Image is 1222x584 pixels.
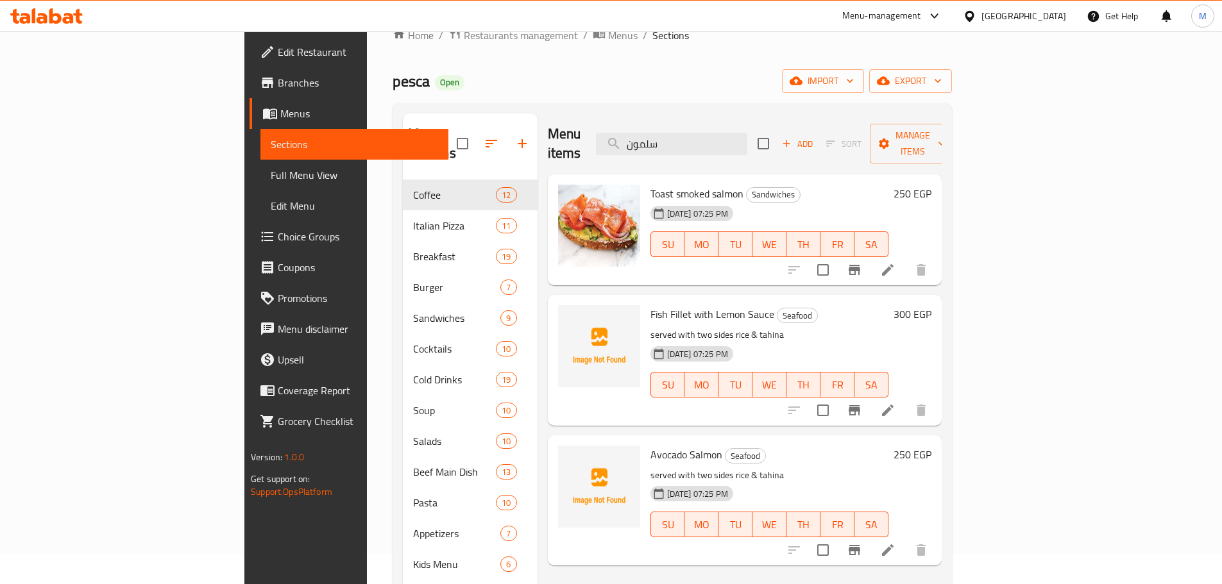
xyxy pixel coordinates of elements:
h6: 250 EGP [894,446,931,463]
span: 10 [496,435,516,447]
div: items [500,556,516,572]
li: / [583,28,588,43]
button: Branch-specific-item [839,395,870,426]
a: Support.OpsPlatform [251,483,332,500]
span: MO [690,235,713,254]
span: Edit Restaurant [278,44,438,60]
div: Burger7 [403,272,538,303]
span: Menus [608,28,638,43]
img: Avocado Salmon [558,446,640,528]
span: Coverage Report [278,383,438,398]
div: Salads10 [403,426,538,456]
span: Breakfast [413,249,496,264]
span: SA [860,235,883,254]
span: TH [792,376,815,394]
div: Open [435,75,464,90]
span: MO [690,376,713,394]
span: Grocery Checklist [278,413,438,429]
div: items [496,341,516,356]
span: 7 [501,281,516,294]
div: Seafood [725,448,766,463]
span: MO [690,515,713,534]
span: WE [758,235,781,254]
span: Salads [413,433,496,449]
button: SU [650,231,685,257]
span: Cold Drinks [413,372,496,387]
nav: breadcrumb [393,27,952,44]
div: items [500,279,516,295]
li: / [643,28,647,43]
span: Select section first [818,134,870,154]
span: Coffee [413,187,496,203]
button: TU [718,372,752,397]
div: Pasta [413,495,496,510]
span: M [1199,9,1207,23]
div: Beef Main Dish [413,464,496,480]
span: 19 [496,251,516,263]
div: Cold Drinks19 [403,364,538,395]
span: SA [860,515,883,534]
span: Choice Groups [278,229,438,244]
span: Seafood [777,308,817,323]
span: Select to update [810,537,836,563]
button: Add [777,134,818,154]
span: 13 [496,466,516,478]
button: import [782,69,864,93]
button: Branch-specific-item [839,254,870,285]
span: Add [780,137,815,151]
span: export [879,73,942,89]
img: Fish Fillet with Lemon Sauce [558,305,640,387]
span: SU [656,235,680,254]
span: Sandwiches [747,187,800,202]
span: 11 [496,220,516,232]
span: Add item [777,134,818,154]
span: Edit Menu [271,198,438,213]
div: items [500,310,516,326]
span: 10 [496,343,516,355]
a: Promotions [250,283,448,313]
span: Promotions [278,290,438,306]
span: TU [724,235,747,254]
span: Select to update [810,397,836,424]
div: Pasta10 [403,487,538,518]
a: Edit Menu [260,190,448,221]
div: items [496,495,516,510]
button: SA [854,512,888,537]
span: Italian Pizza [413,218,496,233]
h6: 300 EGP [894,305,931,323]
button: delete [906,395,937,426]
button: FR [820,372,854,397]
a: Edit menu item [880,542,895,558]
span: Select to update [810,256,836,283]
div: items [496,249,516,264]
span: import [792,73,854,89]
button: Branch-specific-item [839,535,870,565]
span: Sandwiches [413,310,501,326]
span: Branches [278,75,438,90]
div: Cocktails [413,341,496,356]
button: TH [786,372,820,397]
span: TU [724,515,747,534]
span: TH [792,235,815,254]
div: Kids Menu6 [403,549,538,580]
span: 19 [496,374,516,386]
a: Edit menu item [880,262,895,278]
button: TU [718,512,752,537]
button: delete [906,535,937,565]
div: Soup [413,403,496,418]
a: Upsell [250,344,448,375]
span: Appetizers [413,526,501,541]
button: MO [684,231,718,257]
div: items [496,433,516,449]
span: Coupons [278,260,438,275]
span: SU [656,376,680,394]
div: Appetizers7 [403,518,538,549]
span: [DATE] 07:25 PM [662,348,733,360]
button: Add section [507,128,538,159]
div: Kids Menu [413,556,501,572]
